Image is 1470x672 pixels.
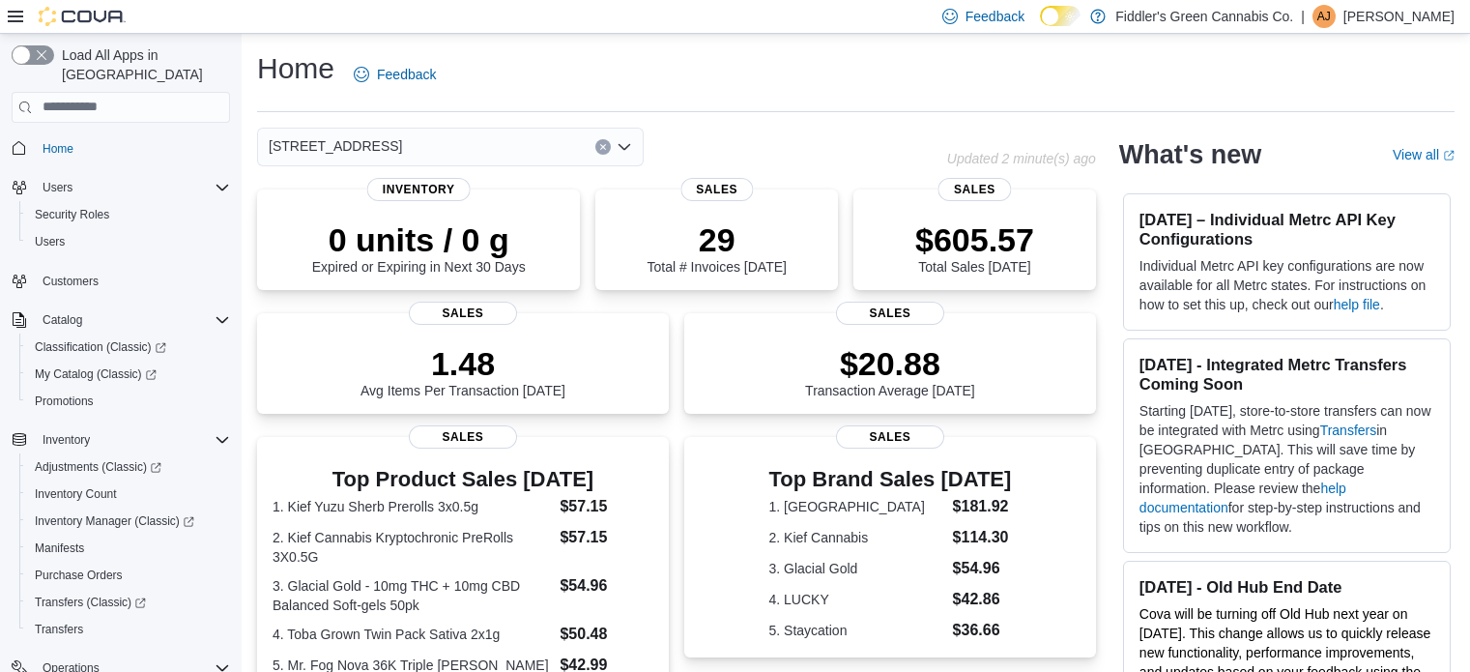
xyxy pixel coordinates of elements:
a: My Catalog (Classic) [19,361,238,388]
span: Home [43,141,73,157]
p: Fiddler's Green Cannabis Co. [1115,5,1293,28]
p: $605.57 [915,220,1034,259]
div: Alice Johannesson [1312,5,1336,28]
div: Total # Invoices [DATE] [647,220,786,275]
a: Inventory Count [27,482,125,506]
div: Avg Items Per Transaction [DATE] [360,344,565,398]
h2: What's new [1119,139,1261,170]
span: Load All Apps in [GEOGRAPHIC_DATA] [54,45,230,84]
span: Catalog [35,308,230,332]
a: Adjustments (Classic) [27,455,169,479]
button: Transfers [19,616,238,643]
a: Inventory Manager (Classic) [27,510,202,533]
p: 0 units / 0 g [312,220,526,259]
span: Users [27,230,230,253]
h3: [DATE] - Old Hub End Date [1139,577,1434,597]
p: [PERSON_NAME] [1343,5,1455,28]
dt: 3. Glacial Gold [769,559,945,578]
a: Promotions [27,390,101,413]
span: Sales [836,302,944,325]
span: Inventory [35,428,230,452]
span: Inventory Count [35,486,117,502]
span: Purchase Orders [27,564,230,587]
span: Feedback [377,65,436,84]
button: Clear input [595,139,611,155]
dt: 4. LUCKY [769,590,945,609]
a: Purchase Orders [27,564,130,587]
span: Security Roles [27,203,230,226]
span: Transfers [35,622,83,637]
span: Customers [43,274,99,289]
button: Manifests [19,535,238,562]
a: Adjustments (Classic) [19,453,238,481]
dd: $54.96 [953,557,1012,580]
span: Security Roles [35,207,109,222]
dd: $114.30 [953,526,1012,549]
button: Promotions [19,388,238,415]
h3: [DATE] - Integrated Metrc Transfers Coming Soon [1139,355,1434,394]
span: Promotions [27,390,230,413]
a: View allExternal link [1393,147,1455,162]
span: Inventory Manager (Classic) [27,510,230,533]
button: Inventory [4,426,238,453]
span: Sales [836,425,944,449]
span: Customers [35,269,230,293]
button: Users [19,228,238,255]
div: Expired or Expiring in Next 30 Days [312,220,526,275]
span: Sales [680,178,753,201]
p: 1.48 [360,344,565,383]
a: Users [27,230,72,253]
a: Classification (Classic) [27,336,174,359]
p: Starting [DATE], store-to-store transfers can now be integrated with Metrc using in [GEOGRAPHIC_D... [1139,401,1434,537]
a: Security Roles [27,203,117,226]
a: Transfers [27,618,91,641]
span: Adjustments (Classic) [27,455,230,479]
h3: Top Brand Sales [DATE] [769,468,1012,491]
span: Purchase Orders [35,568,123,583]
span: Users [43,180,72,195]
button: Security Roles [19,201,238,228]
button: Catalog [35,308,90,332]
span: My Catalog (Classic) [27,363,230,386]
span: Users [35,176,230,199]
a: Transfers (Classic) [19,589,238,616]
button: Customers [4,267,238,295]
dt: 1. Kief Yuzu Sherb Prerolls 3x0.5g [273,497,552,516]
a: Feedback [346,55,444,94]
span: AJ [1317,5,1331,28]
span: [STREET_ADDRESS] [269,134,402,158]
div: Transaction Average [DATE] [805,344,975,398]
dd: $50.48 [560,623,652,646]
span: Transfers (Classic) [35,595,146,610]
span: Transfers [27,618,230,641]
svg: External link [1443,150,1455,161]
a: Customers [35,270,106,293]
p: | [1301,5,1305,28]
span: Sales [409,302,517,325]
dd: $57.15 [560,495,652,518]
span: Adjustments (Classic) [35,459,161,475]
button: Home [4,134,238,162]
span: Transfers (Classic) [27,591,230,614]
p: $20.88 [805,344,975,383]
dt: 3. Glacial Gold - 10mg THC + 10mg CBD Balanced Soft-gels 50pk [273,576,552,615]
h3: [DATE] – Individual Metrc API Key Configurations [1139,210,1434,248]
button: Inventory [35,428,98,452]
a: Inventory Manager (Classic) [19,508,238,535]
dt: 2. Kief Cannabis Kryptochronic PreRolls 3X0.5G [273,528,552,567]
button: Users [4,174,238,201]
a: Transfers [1320,423,1377,438]
div: Total Sales [DATE] [915,220,1034,275]
a: Home [35,137,81,161]
p: Individual Metrc API key configurations are now available for all Metrc states. For instructions ... [1139,256,1434,314]
button: Open list of options [617,139,632,155]
span: Users [35,234,65,249]
dd: $36.66 [953,619,1012,642]
span: Classification (Classic) [35,339,166,355]
span: Manifests [35,541,84,556]
a: Manifests [27,537,92,560]
span: Feedback [966,7,1024,26]
a: help file [1334,297,1380,312]
dt: 1. [GEOGRAPHIC_DATA] [769,497,945,516]
a: help documentation [1139,481,1346,515]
